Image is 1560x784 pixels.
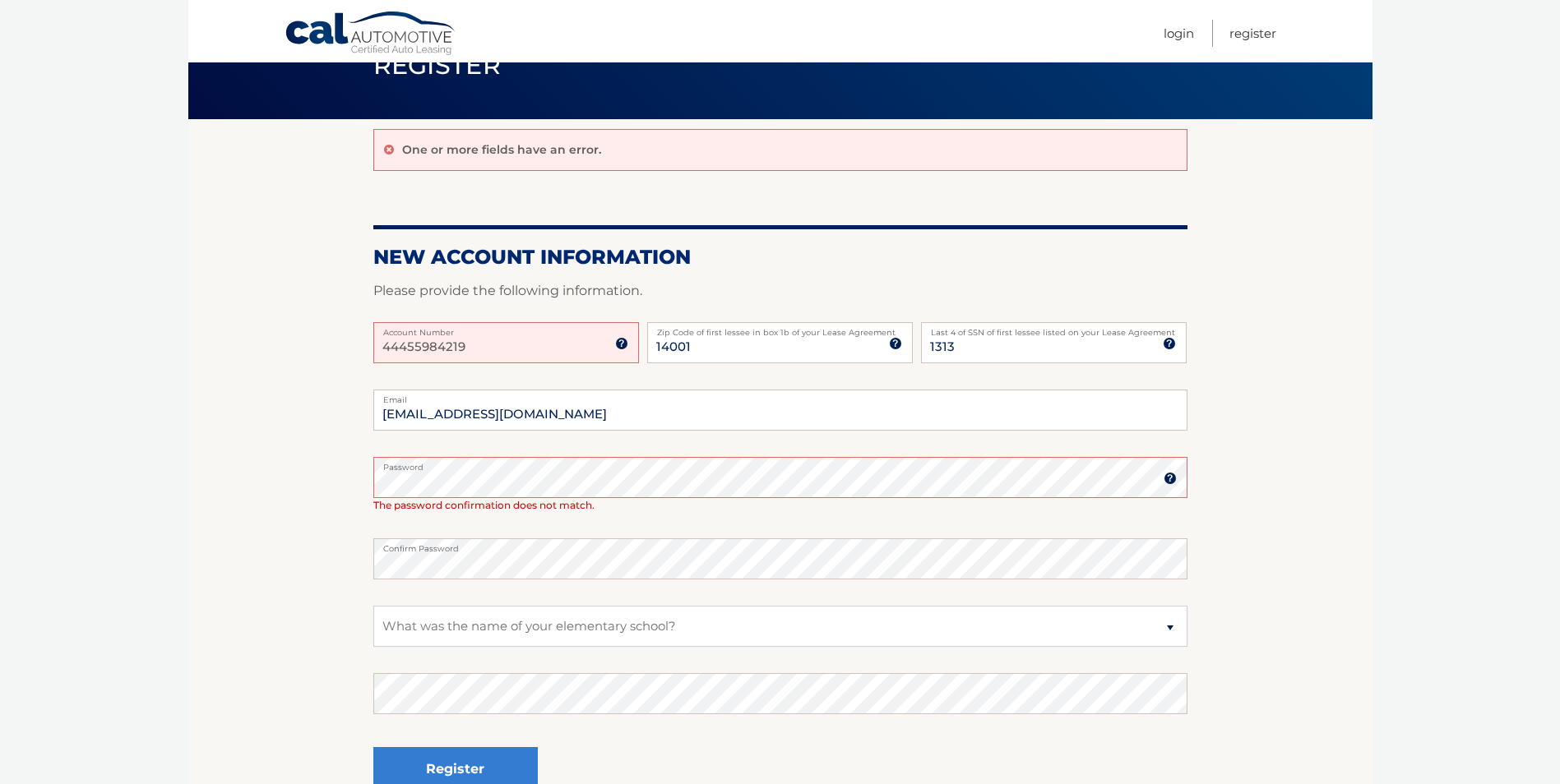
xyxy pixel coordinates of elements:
[1229,20,1276,47] a: Register
[1163,337,1176,350] img: tooltip.svg
[373,322,639,335] label: Account Number
[647,322,913,363] input: Zip Code
[921,322,1187,363] input: SSN or EIN (last 4 digits only)
[402,142,601,157] p: One or more fields have an error.
[1164,472,1177,485] img: tooltip.svg
[285,11,457,58] a: Cal Automotive
[1164,20,1194,47] a: Login
[373,322,639,363] input: Account Number
[373,390,1187,403] label: Email
[889,337,902,350] img: tooltip.svg
[373,457,1187,470] label: Password
[921,322,1187,335] label: Last 4 of SSN of first lessee listed on your Lease Agreement
[373,390,1187,431] input: Email
[373,538,1187,551] label: Confirm Password
[615,337,628,350] img: tooltip.svg
[373,499,595,511] span: The password confirmation does not match.
[647,322,913,335] label: Zip Code of first lessee in box 1b of your Lease Agreement
[373,50,502,81] span: Register
[373,279,1187,302] p: Please provide the following information.
[373,245,1187,270] h2: New Account Information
